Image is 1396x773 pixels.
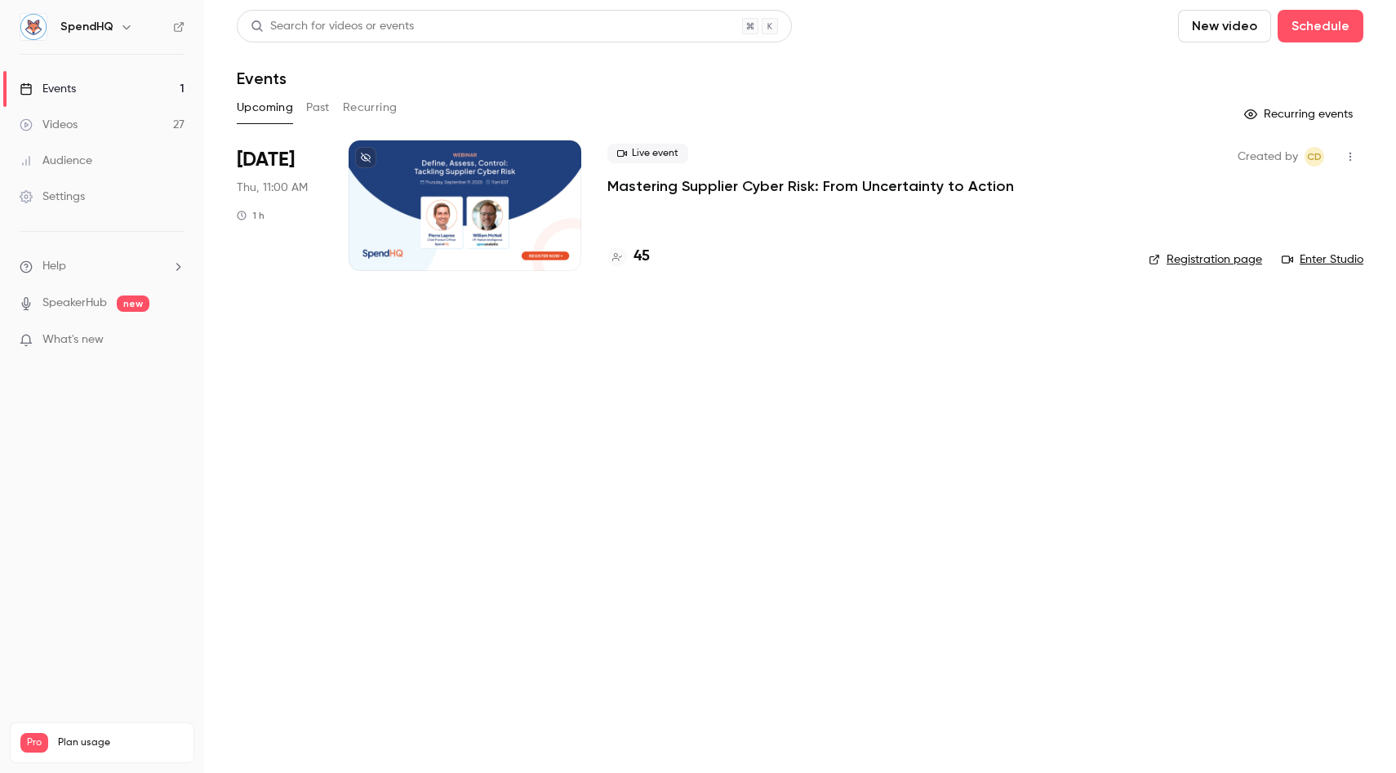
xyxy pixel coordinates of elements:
[1307,147,1322,167] span: CD
[42,258,66,275] span: Help
[237,95,293,121] button: Upcoming
[58,736,184,749] span: Plan usage
[20,733,48,753] span: Pro
[607,176,1014,196] a: Mastering Supplier Cyber Risk: From Uncertainty to Action
[1238,147,1298,167] span: Created by
[343,95,398,121] button: Recurring
[117,295,149,312] span: new
[1149,251,1262,268] a: Registration page
[1282,251,1363,268] a: Enter Studio
[60,19,113,35] h6: SpendHQ
[20,117,78,133] div: Videos
[20,153,92,169] div: Audience
[237,180,308,196] span: Thu, 11:00 AM
[1178,10,1271,42] button: New video
[237,209,265,222] div: 1 h
[237,69,287,88] h1: Events
[20,189,85,205] div: Settings
[237,147,295,173] span: [DATE]
[607,144,688,163] span: Live event
[42,331,104,349] span: What's new
[251,18,414,35] div: Search for videos or events
[42,295,107,312] a: SpeakerHub
[237,140,322,271] div: Sep 11 Thu, 11:00 AM (America/New York)
[20,258,185,275] li: help-dropdown-opener
[306,95,330,121] button: Past
[1237,101,1363,127] button: Recurring events
[1305,147,1324,167] span: Colin Daymude
[634,246,650,268] h4: 45
[1278,10,1363,42] button: Schedule
[20,14,47,40] img: SpendHQ
[20,81,76,97] div: Events
[607,246,650,268] a: 45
